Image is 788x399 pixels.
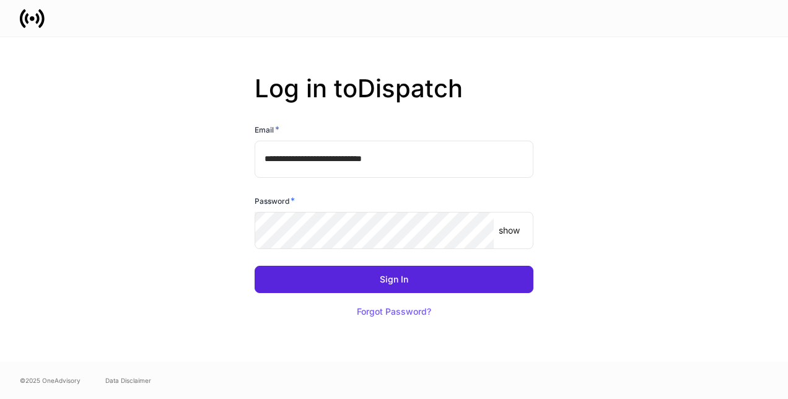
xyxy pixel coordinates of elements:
div: Sign In [380,275,408,284]
h6: Email [255,123,279,136]
p: show [499,224,520,237]
button: Sign In [255,266,533,293]
div: Forgot Password? [357,307,431,316]
span: © 2025 OneAdvisory [20,375,81,385]
a: Data Disclaimer [105,375,151,385]
button: Forgot Password? [341,298,447,325]
h6: Password [255,195,295,207]
h2: Log in to Dispatch [255,74,533,123]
